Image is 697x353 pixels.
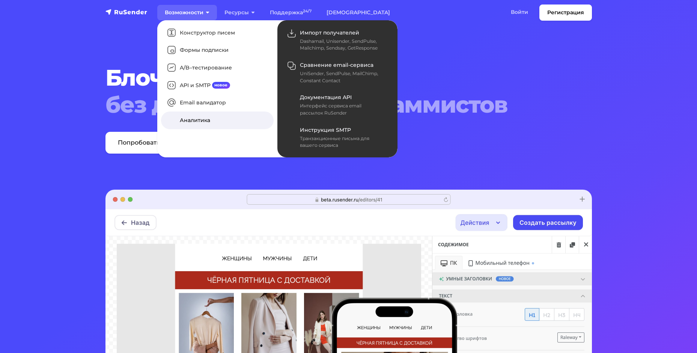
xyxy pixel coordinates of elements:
h1: Блочный конструктор, [105,64,551,118]
a: Инструкция SMTP Транзакционные письма для вашего сервиса [281,121,394,154]
a: Сравнение email-сервиса UniSender, SendPulse, MailChimp, Constant Contact [281,56,394,89]
a: Поддержка24/7 [262,5,319,20]
img: RuSender [105,8,148,16]
div: Транзакционные письма для вашего сервиса [300,135,385,149]
a: Возможности [157,5,217,20]
a: Ресурсы [217,5,262,20]
div: Интерфейс сервиса email рассылок RuSender [300,103,385,116]
a: Аналитика [161,112,274,129]
span: без дизайнеров и программистов [105,91,551,118]
span: новое [212,82,230,89]
span: Сравнение email-сервиса [300,62,373,68]
a: Войти [503,5,536,20]
a: Импорт получателей Dashamail, Unisender, SendPulse, Mailchimp, Sendsay, GetResponse [281,24,394,56]
a: Формы подписки [161,42,274,59]
div: Dashamail, Unisender, SendPulse, Mailchimp, Sendsay, GetResponse [300,38,385,52]
a: Документация API Интерфейс сервиса email рассылок RuSender [281,89,394,121]
a: A/B–тестирование [161,59,274,77]
a: Попробовать бесплатно [105,132,207,154]
span: Импорт получателей [300,29,359,36]
a: API и SMTPновое [161,77,274,94]
a: Регистрация [539,5,592,21]
a: [DEMOGRAPHIC_DATA] [319,5,397,20]
div: UniSender, SendPulse, MailChimp, Constant Contact [300,70,385,84]
span: Инструкция SMTP [300,127,351,133]
a: Конструктор писем [161,24,274,42]
span: Документация API [300,94,352,101]
sup: 24/7 [303,9,312,14]
a: Email валидатор [161,94,274,112]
